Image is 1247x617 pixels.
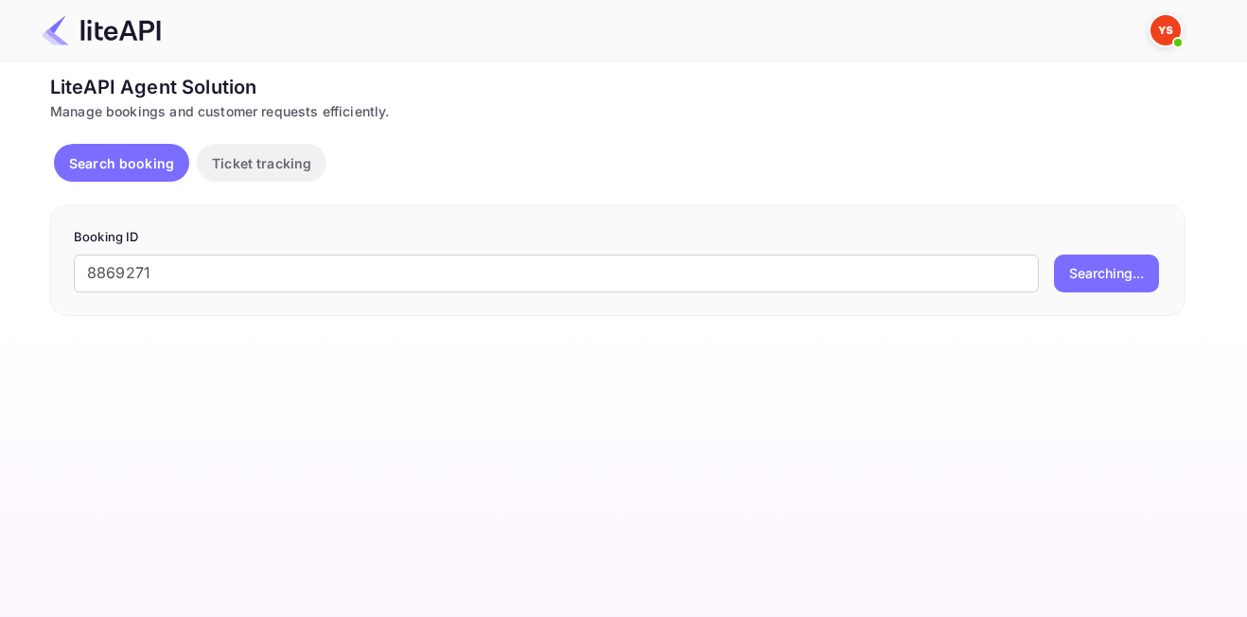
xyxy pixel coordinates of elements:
[1054,255,1159,292] button: Searching...
[74,228,1162,247] p: Booking ID
[50,73,1186,101] div: LiteAPI Agent Solution
[42,15,161,45] img: LiteAPI Logo
[74,255,1039,292] input: Enter Booking ID (e.g., 63782194)
[212,153,311,173] p: Ticket tracking
[69,153,174,173] p: Search booking
[1150,15,1181,45] img: Yandex Support
[50,101,1186,121] div: Manage bookings and customer requests efficiently.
